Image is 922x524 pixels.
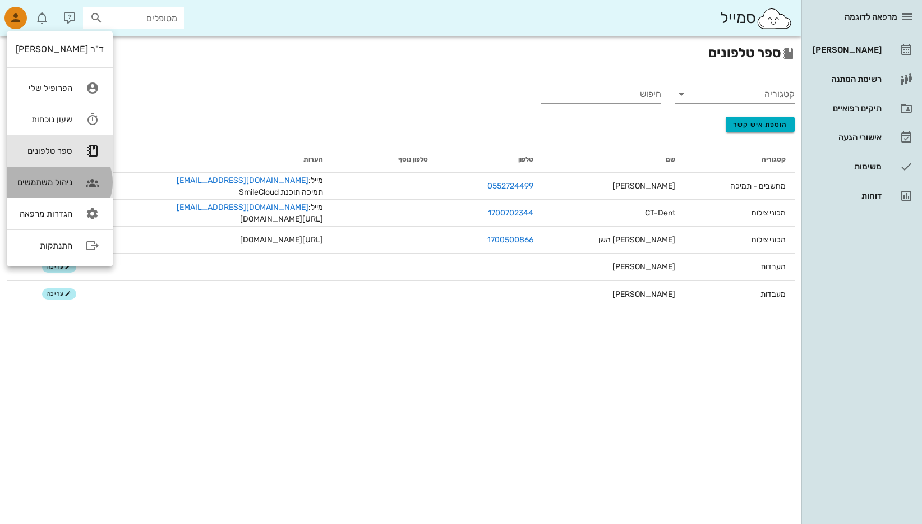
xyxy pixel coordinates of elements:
div: דוחות [810,191,882,200]
a: 0552724499 [487,181,533,191]
td: מעבדות [684,254,795,281]
div: הפרופיל שלי [16,83,72,93]
td: [PERSON_NAME] [542,173,685,200]
div: הגדרות מרפאה [16,209,72,219]
a: אישורי הגעה [806,124,918,151]
span: תג [33,9,40,16]
button: עריכה [42,288,76,300]
span: עריכה [47,264,71,270]
th: הערות [85,146,332,173]
button: עריכה [42,261,76,273]
div: מייל: [94,201,323,213]
div: התנתקות [16,241,72,251]
td: מחשבים - תמיכה [684,173,795,200]
div: סמייל [720,6,792,30]
div: מייל: [94,174,323,186]
span: מרפאה לדוגמה [845,12,897,22]
div: ניהול משתמשים [16,177,72,187]
h2: ספר טלפונים [7,43,795,63]
td: [PERSON_NAME] [542,281,685,307]
td: מכוני צילום [684,200,795,227]
a: תיקים רפואיים [806,95,918,122]
div: ספר טלפונים [16,146,72,156]
a: [PERSON_NAME] [806,36,918,63]
a: 1700702344 [488,208,533,218]
td: מכוני צילום [684,227,795,254]
div: [PERSON_NAME] [810,45,882,54]
div: ד"ר [PERSON_NAME] [16,44,104,54]
td: CT-Dent [542,200,685,227]
th: קטגוריה [684,146,795,173]
a: רשימת המתנה [806,66,918,93]
div: קטגוריה [675,85,795,103]
a: משימות [806,153,918,180]
span: [URL][DOMAIN_NAME] [240,213,323,225]
td: [PERSON_NAME] השן [542,227,685,254]
img: SmileCloud logo [756,7,792,30]
div: רשימת המתנה [810,75,882,84]
div: שעון נוכחות [16,114,72,125]
a: [EMAIL_ADDRESS][DOMAIN_NAME] [177,176,308,185]
span: תמיכה תוכנת SmileCloud [239,186,323,198]
button: הוספת איש קשר [726,117,795,132]
div: אישורי הגעה [810,133,882,142]
span: הוספת איש קשר [733,121,788,128]
td: מעבדות [684,281,795,307]
th: טלפון נוסף [332,146,437,173]
div: תיקים רפואיים [810,104,882,113]
div: משימות [810,162,882,171]
td: [PERSON_NAME] [542,254,685,281]
th: שם [542,146,685,173]
span: עריכה [47,291,71,297]
a: דוחות [806,182,918,209]
a: [EMAIL_ADDRESS][DOMAIN_NAME] [177,203,308,212]
th: טלפון [437,146,542,173]
span: [URL][DOMAIN_NAME] [240,234,323,246]
a: 1700500866 [487,235,533,245]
